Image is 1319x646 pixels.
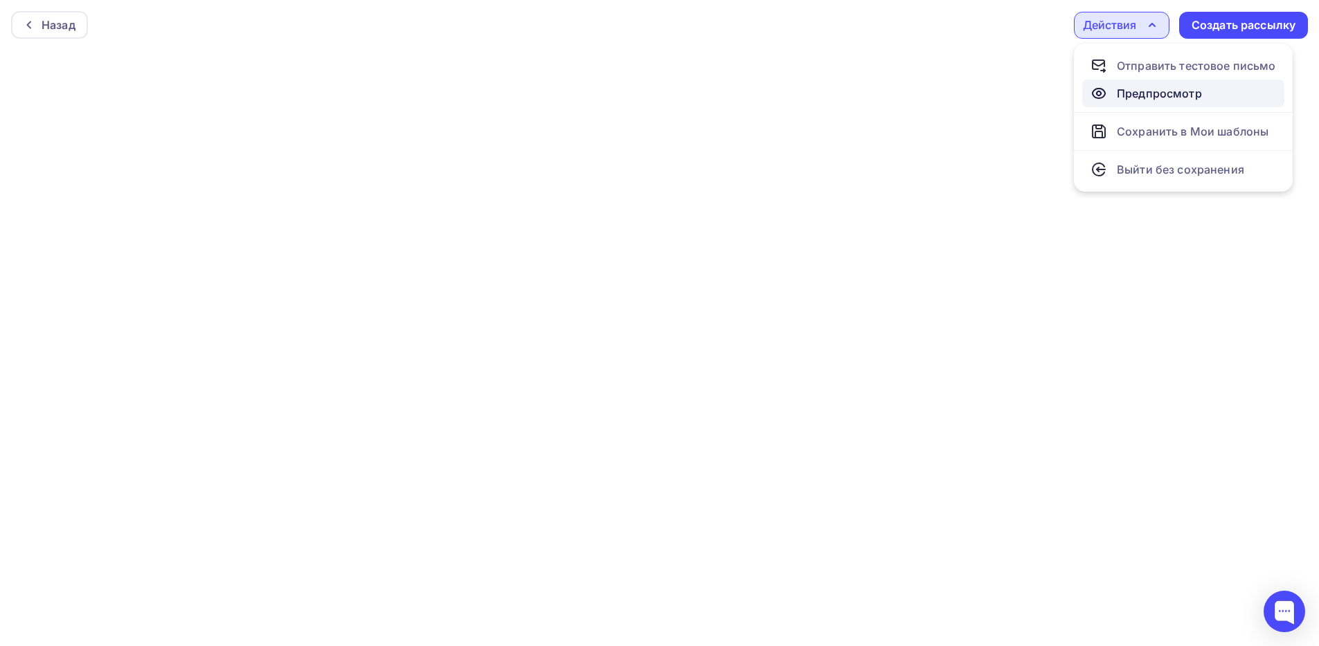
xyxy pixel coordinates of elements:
button: Действия [1074,12,1169,39]
div: Выйти без сохранения [1117,161,1244,178]
div: Сохранить в Мои шаблоны [1117,123,1268,140]
ul: Действия [1074,44,1293,192]
div: Отправить тестовое письмо [1117,57,1276,74]
div: Действия [1083,17,1136,33]
div: Назад [42,17,75,33]
div: Создать рассылку [1192,17,1295,33]
div: Предпросмотр [1117,85,1202,102]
